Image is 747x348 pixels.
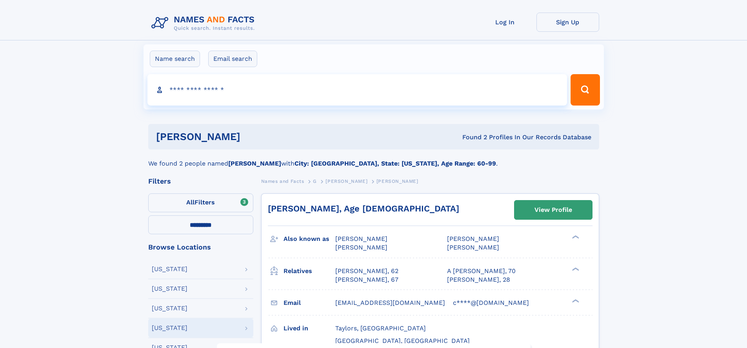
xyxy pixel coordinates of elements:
[152,286,187,292] div: [US_STATE]
[284,322,335,335] h3: Lived in
[571,74,600,106] button: Search Button
[447,235,499,242] span: [PERSON_NAME]
[376,179,418,184] span: [PERSON_NAME]
[152,266,187,272] div: [US_STATE]
[284,296,335,310] h3: Email
[351,133,591,142] div: Found 2 Profiles In Our Records Database
[148,149,599,168] div: We found 2 people named with .
[147,74,567,106] input: search input
[335,324,426,332] span: Taylors, [GEOGRAPHIC_DATA]
[447,267,516,275] a: A [PERSON_NAME], 70
[325,176,367,186] a: [PERSON_NAME]
[294,160,496,167] b: City: [GEOGRAPHIC_DATA], State: [US_STATE], Age Range: 60-99
[313,176,317,186] a: G
[447,244,499,251] span: [PERSON_NAME]
[148,193,253,212] label: Filters
[335,337,470,344] span: [GEOGRAPHIC_DATA], [GEOGRAPHIC_DATA]
[570,298,580,303] div: ❯
[152,325,187,331] div: [US_STATE]
[534,201,572,219] div: View Profile
[335,244,387,251] span: [PERSON_NAME]
[335,299,445,306] span: [EMAIL_ADDRESS][DOMAIN_NAME]
[150,51,200,67] label: Name search
[335,275,398,284] a: [PERSON_NAME], 67
[474,13,536,32] a: Log In
[148,244,253,251] div: Browse Locations
[152,305,187,312] div: [US_STATE]
[325,179,367,184] span: [PERSON_NAME]
[156,132,351,142] h1: [PERSON_NAME]
[284,232,335,246] h3: Also known as
[284,264,335,278] h3: Relatives
[335,267,398,275] a: [PERSON_NAME], 62
[261,176,304,186] a: Names and Facts
[570,266,580,271] div: ❯
[186,199,194,206] span: All
[313,179,317,184] span: G
[570,235,580,240] div: ❯
[268,204,459,213] a: [PERSON_NAME], Age [DEMOGRAPHIC_DATA]
[447,275,510,284] a: [PERSON_NAME], 28
[514,200,592,219] a: View Profile
[148,178,253,185] div: Filters
[148,13,261,34] img: Logo Names and Facts
[228,160,281,167] b: [PERSON_NAME]
[208,51,257,67] label: Email search
[335,235,387,242] span: [PERSON_NAME]
[536,13,599,32] a: Sign Up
